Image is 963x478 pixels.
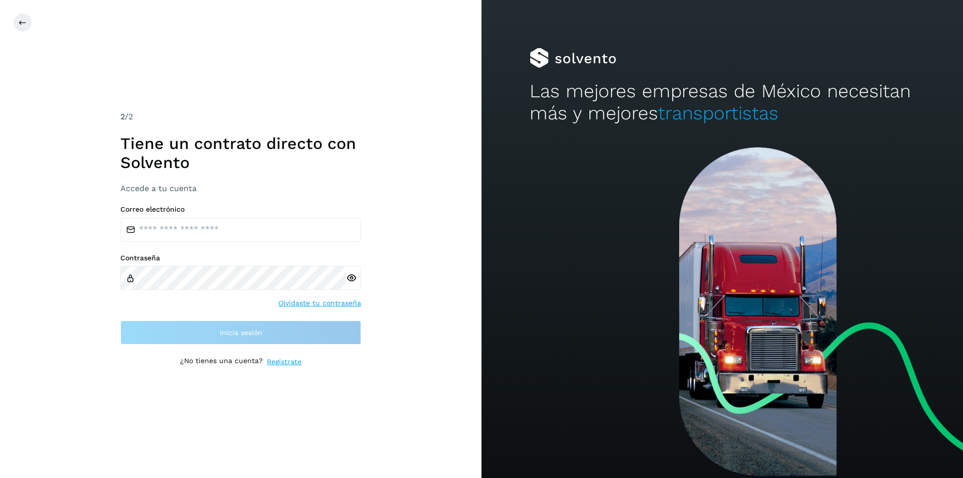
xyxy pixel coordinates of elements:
a: Olvidaste tu contraseña [278,298,361,308]
p: ¿No tienes una cuenta? [180,357,263,367]
h1: Tiene un contrato directo con Solvento [120,134,361,173]
div: /2 [120,111,361,123]
a: Regístrate [267,357,301,367]
label: Contraseña [120,254,361,262]
span: transportistas [658,102,778,124]
h2: Las mejores empresas de México necesitan más y mejores [530,80,915,125]
label: Correo electrónico [120,205,361,214]
span: Inicia sesión [220,329,262,336]
h3: Accede a tu cuenta [120,184,361,193]
button: Inicia sesión [120,321,361,345]
span: 2 [120,112,125,121]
